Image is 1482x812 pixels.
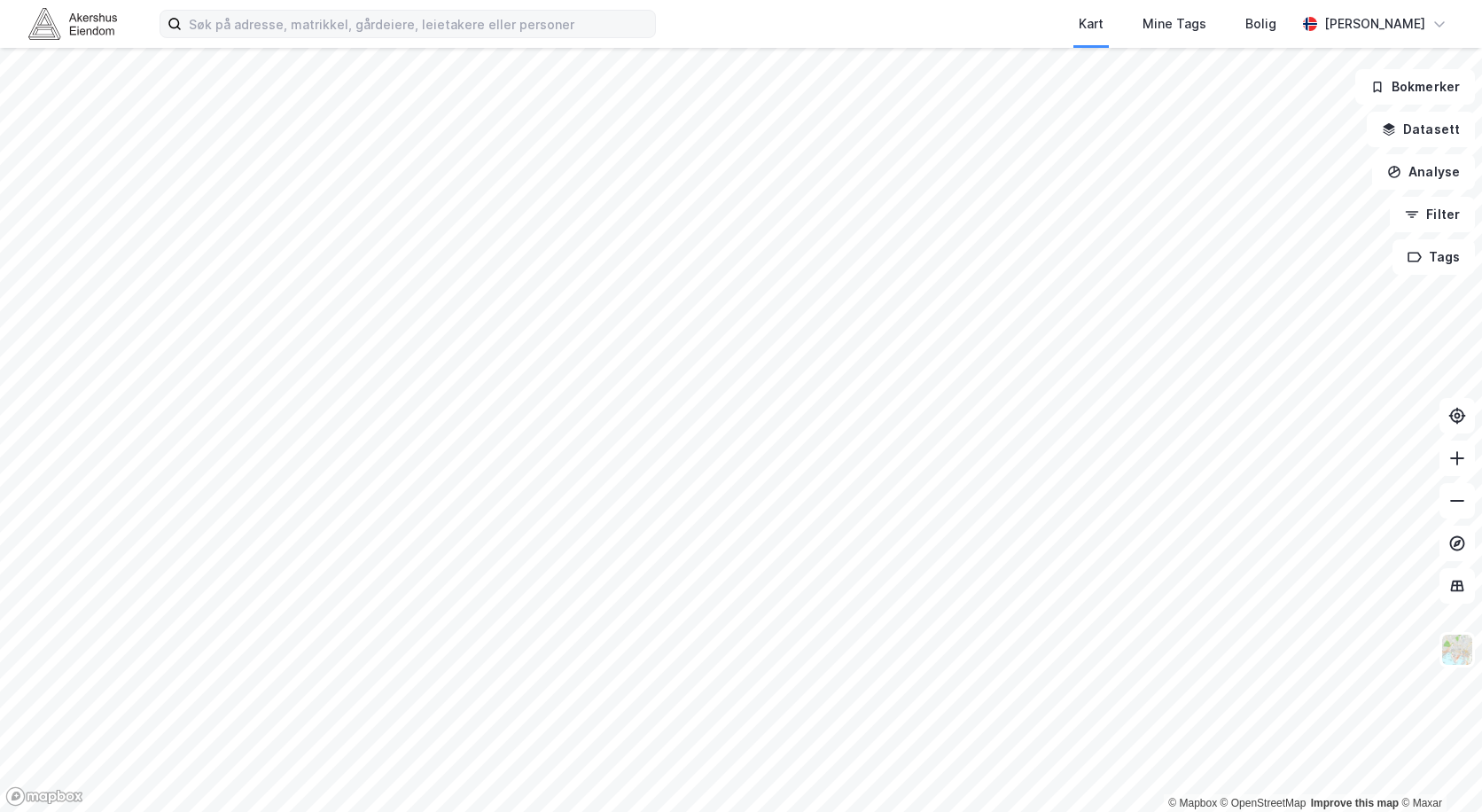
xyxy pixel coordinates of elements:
[1324,13,1425,35] div: [PERSON_NAME]
[1367,112,1475,147] button: Datasett
[28,8,117,39] img: akershus-eiendom-logo.9091f326c980b4bce74ccdd9f866810c.svg
[1393,727,1482,812] div: Kontrollprogram for chat
[5,786,83,807] a: Mapbox homepage
[1311,797,1399,809] a: Improve this map
[1393,727,1482,812] iframe: Chat Widget
[1355,69,1475,105] button: Bokmerker
[1079,13,1104,35] div: Kart
[1440,633,1474,667] img: Z
[1392,239,1475,275] button: Tags
[1168,797,1217,809] a: Mapbox
[1143,13,1206,35] div: Mine Tags
[182,11,655,37] input: Søk på adresse, matrikkel, gårdeiere, leietakere eller personer
[1221,797,1306,809] a: OpenStreetMap
[1390,197,1475,232] button: Filter
[1372,154,1475,190] button: Analyse
[1245,13,1276,35] div: Bolig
